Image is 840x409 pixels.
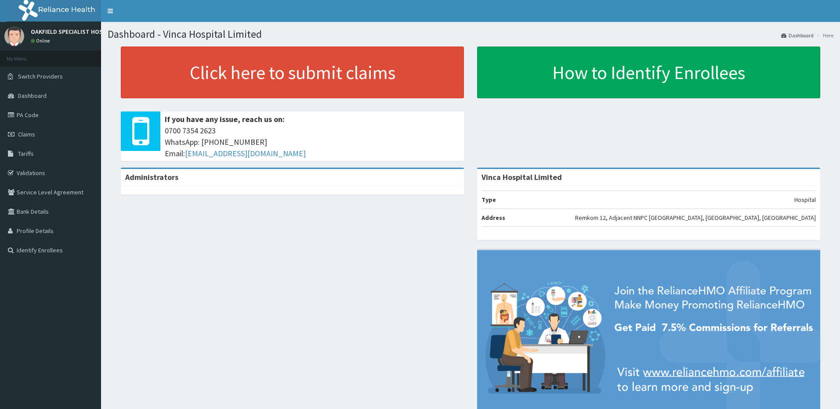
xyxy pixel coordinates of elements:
[18,150,34,158] span: Tariffs
[165,125,460,159] span: 0700 7354 2623 WhatsApp: [PHONE_NUMBER] Email:
[18,72,63,80] span: Switch Providers
[4,26,24,46] img: User Image
[108,29,833,40] h1: Dashboard - Vinca Hospital Limited
[781,32,814,39] a: Dashboard
[185,148,306,158] a: [EMAIL_ADDRESS][DOMAIN_NAME]
[125,172,178,182] b: Administrators
[477,47,820,98] a: How to Identify Enrollees
[482,172,562,182] strong: Vinca Hospital Limited
[18,130,35,138] span: Claims
[31,29,118,35] p: OAKFIELD SPECIALIST HOSPITAL
[794,195,816,204] p: Hospital
[815,32,833,39] li: Here
[31,38,52,44] a: Online
[165,114,285,124] b: If you have any issue, reach us on:
[121,47,464,98] a: Click here to submit claims
[482,196,496,204] b: Type
[18,92,47,100] span: Dashboard
[575,213,816,222] p: Remkom 12, Adjacent NNPC [GEOGRAPHIC_DATA], [GEOGRAPHIC_DATA], [GEOGRAPHIC_DATA]
[482,214,505,222] b: Address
